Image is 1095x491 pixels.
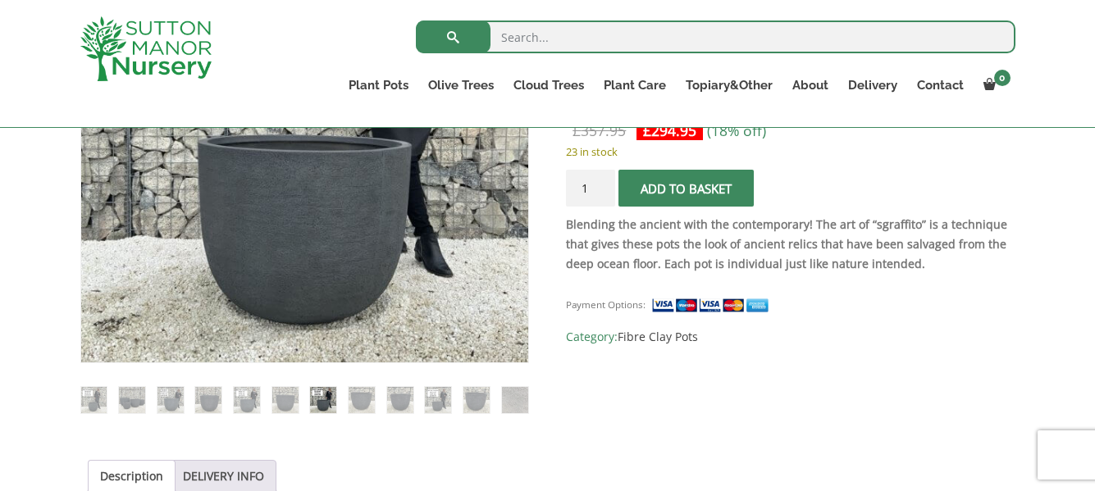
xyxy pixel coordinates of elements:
bdi: 357.95 [573,120,626,140]
a: Topiary&Other [676,74,782,97]
img: The Egg Pot Fibre Clay Charcoal Plant Pots - Image 9 [387,387,413,413]
img: The Egg Pot Fibre Clay Charcoal Plant Pots - Image 6 [272,387,299,413]
strong: Blending the ancient with the contemporary! The art of “sgraffito” is a technique that gives thes... [566,216,1007,271]
span: £ [573,120,581,140]
a: Plant Care [594,74,676,97]
img: payment supported [651,297,774,314]
a: About [782,74,838,97]
img: The Egg Pot Fibre Clay Charcoal Plant Pots [81,387,107,413]
button: Add to basket [618,170,754,207]
a: Olive Trees [418,74,504,97]
span: £ [643,120,651,140]
input: Search... [416,20,1015,53]
img: The Egg Pot Fibre Clay Charcoal Plant Pots - Image 12 [502,387,528,413]
img: logo [80,16,212,81]
img: The Egg Pot Fibre Clay Charcoal Plant Pots - Image 11 [463,387,490,413]
span: Category: [566,327,1015,347]
img: The Egg Pot Fibre Clay Charcoal Plant Pots - Image 5 [234,387,260,413]
a: Plant Pots [339,74,418,97]
bdi: 294.95 [643,120,696,140]
span: 0 [994,70,1011,86]
span: (18% off) [707,120,766,140]
small: Payment Options: [566,298,646,311]
img: The Egg Pot Fibre Clay Charcoal Plant Pots - Image 4 [195,387,221,413]
a: Contact [907,74,974,97]
img: The Egg Pot Fibre Clay Charcoal Plant Pots - Image 3 [157,387,184,413]
a: Fibre Clay Pots [618,329,698,344]
p: 23 in stock [566,142,1015,161]
img: The Egg Pot Fibre Clay Charcoal Plant Pots - Image 7 [310,387,336,413]
a: 0 [974,74,1015,97]
img: The Egg Pot Fibre Clay Charcoal Plant Pots - Image 8 [349,387,375,413]
a: Cloud Trees [504,74,594,97]
a: Delivery [838,74,907,97]
input: Product quantity [566,170,615,207]
img: The Egg Pot Fibre Clay Charcoal Plant Pots - Image 2 [119,387,145,413]
img: The Egg Pot Fibre Clay Charcoal Plant Pots - Image 10 [425,387,451,413]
